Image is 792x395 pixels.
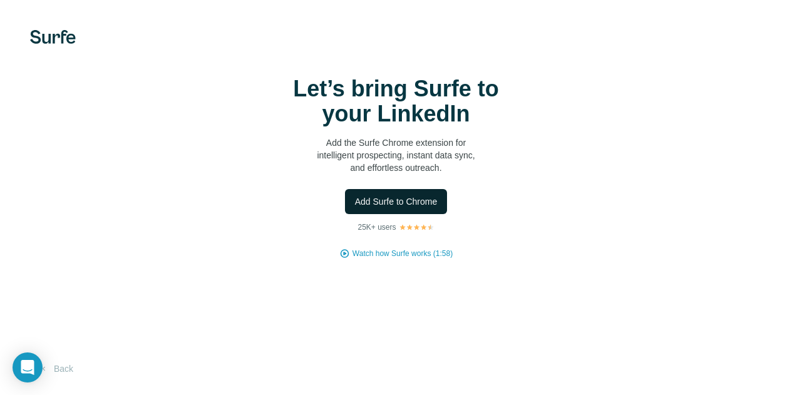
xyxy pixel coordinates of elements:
[352,248,453,259] button: Watch how Surfe works (1:58)
[345,189,448,214] button: Add Surfe to Chrome
[271,136,522,174] p: Add the Surfe Chrome extension for intelligent prospecting, instant data sync, and effortless out...
[30,30,76,44] img: Surfe's logo
[271,76,522,126] h1: Let’s bring Surfe to your LinkedIn
[355,195,438,208] span: Add Surfe to Chrome
[357,222,396,233] p: 25K+ users
[30,357,82,380] button: Back
[399,223,435,231] img: Rating Stars
[13,352,43,382] div: Open Intercom Messenger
